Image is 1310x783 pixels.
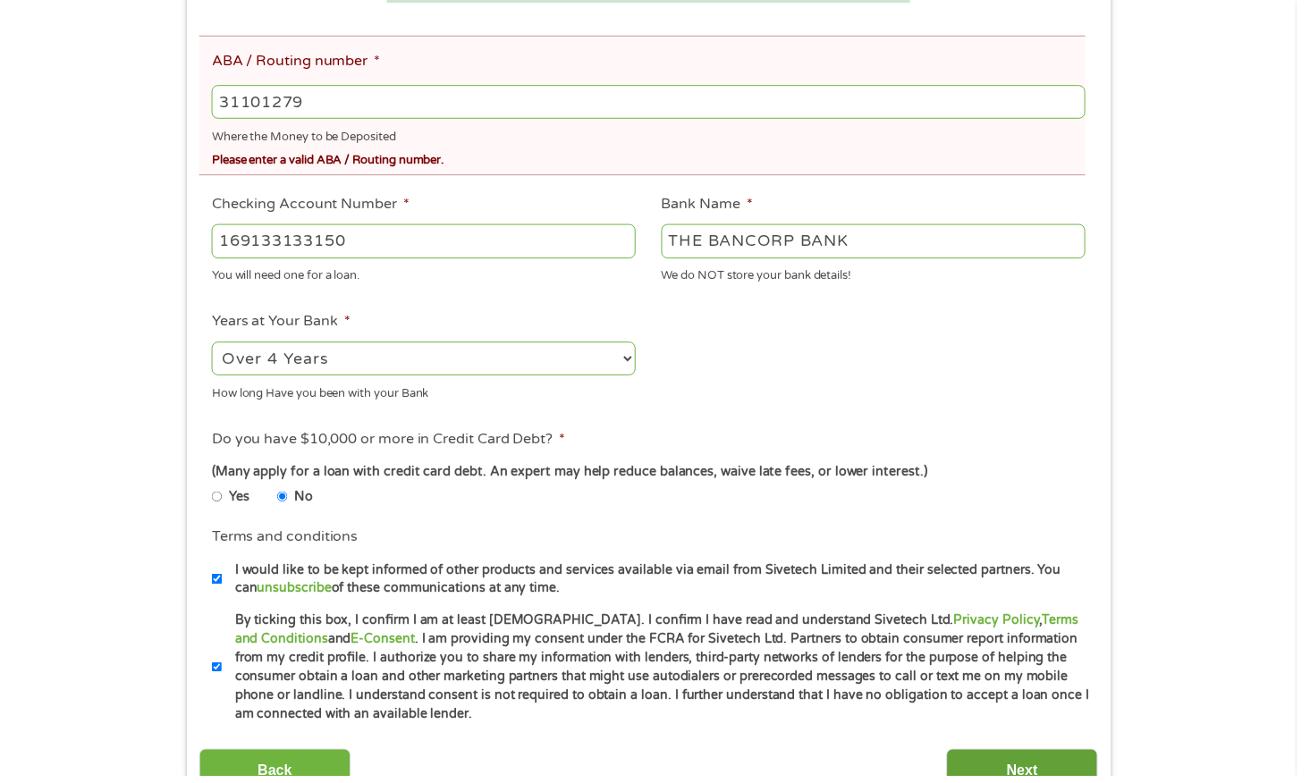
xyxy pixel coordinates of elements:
label: Years at Your Bank [214,316,353,334]
div: How long Have you been with your Bank [214,383,642,407]
a: Privacy Policy [963,619,1050,634]
a: unsubscribe [259,586,334,602]
input: 345634636 [214,226,642,260]
label: I would like to be kept informed of other products and services available via email from Sivetech... [224,566,1102,604]
label: Yes [232,493,252,512]
label: ABA / Routing number [214,53,384,72]
div: Where the Money to be Deposited [214,123,1095,147]
div: (Many apply for a loan with credit card debt. An expert may help reduce balances, waive late fees... [214,467,1095,486]
div: You will need one for a loan. [214,264,642,288]
label: Do you have $10,000 or more in Credit Card Debt? [214,434,570,453]
div: We do NOT store your bank details! [668,264,1096,288]
label: No [297,493,316,512]
label: Checking Account Number [214,197,413,215]
div: Please enter a valid ABA / Routing number. [214,147,1095,172]
a: E-Consent [354,637,418,652]
label: By ticking this box, I confirm I am at least [DEMOGRAPHIC_DATA]. I confirm I have read and unders... [224,617,1102,731]
label: Terms and conditions [214,533,361,551]
input: 263177916 [214,86,1095,120]
label: Bank Name [668,197,760,215]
